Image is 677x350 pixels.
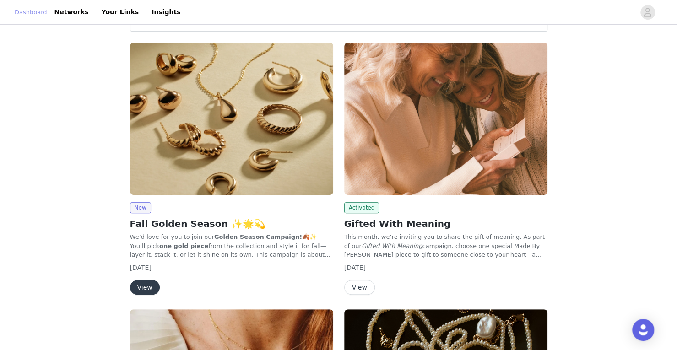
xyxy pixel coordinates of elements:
[362,242,422,249] em: Gifted With Meaning
[159,242,208,249] strong: one gold piece
[344,284,375,291] a: View
[15,8,47,17] a: Dashboard
[344,217,547,231] h2: Gifted With Meaning
[643,5,652,20] div: avatar
[130,264,152,271] span: [DATE]
[49,2,94,22] a: Networks
[130,217,333,231] h2: Fall Golden Season ✨🌟💫
[130,202,151,213] span: New
[344,232,547,259] p: This month, we’re inviting you to share the gift of meaning. As part of our campaign, choose one ...
[130,284,160,291] a: View
[344,280,375,295] button: View
[214,233,302,240] strong: Golden Season Campaign!
[344,202,379,213] span: Activated
[96,2,145,22] a: Your Links
[146,2,186,22] a: Insights
[344,264,366,271] span: [DATE]
[632,319,654,341] div: Open Intercom Messenger
[344,43,547,195] img: Made by Mary
[130,232,333,259] p: We’d love for you to join our 🍂✨ You’ll pick from the collection and style it for fall—layer it, ...
[130,280,160,295] button: View
[130,43,333,195] img: Made by Mary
